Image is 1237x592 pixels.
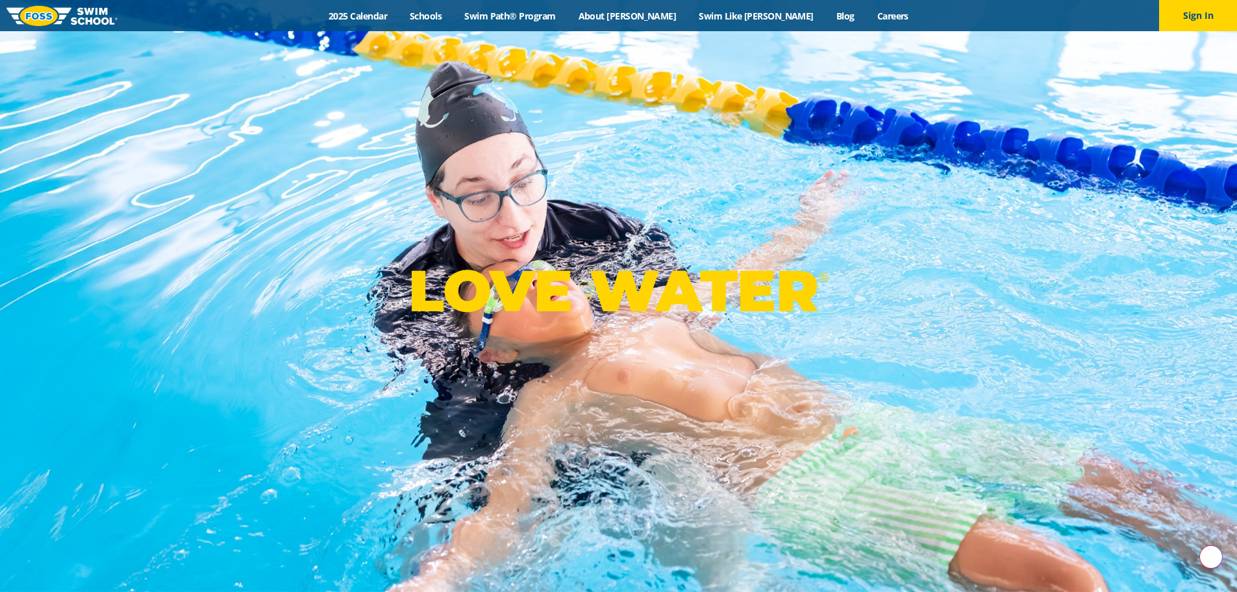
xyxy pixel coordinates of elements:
[818,269,829,285] sup: ®
[453,10,567,22] a: Swim Path® Program
[6,6,118,26] img: FOSS Swim School Logo
[688,10,825,22] a: Swim Like [PERSON_NAME]
[567,10,688,22] a: About [PERSON_NAME]
[825,10,866,22] a: Blog
[408,256,829,326] p: LOVE WATER
[399,10,453,22] a: Schools
[866,10,919,22] a: Careers
[318,10,399,22] a: 2025 Calendar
